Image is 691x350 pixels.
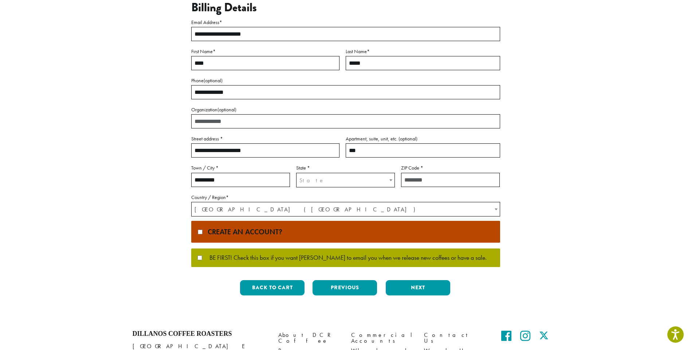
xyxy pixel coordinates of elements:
[346,47,500,56] label: Last Name
[351,330,413,346] a: Commercial Accounts
[191,105,500,114] label: Organization
[204,77,223,84] span: (optional)
[192,202,500,216] span: United States (US)
[296,173,395,187] span: State
[204,227,282,236] span: Create an account?
[191,18,500,27] label: Email Address
[191,163,290,172] label: Town / City
[278,330,340,346] a: About DCR Coffee
[398,135,417,142] span: (optional)
[197,255,202,260] input: BE FIRST! Check this box if you want [PERSON_NAME] to email you when we release new coffees or ha...
[202,255,487,261] span: BE FIRST! Check this box if you want [PERSON_NAME] to email you when we release new coffees or ha...
[198,230,203,234] input: Create an account?
[191,47,339,56] label: First Name
[424,330,486,346] a: Contact Us
[313,280,377,295] button: Previous
[296,163,395,172] label: State
[191,1,500,15] h3: Billing Details
[191,134,339,143] label: Street address
[386,280,450,295] button: Next
[346,134,500,143] label: Apartment, suite, unit, etc.
[217,106,236,113] span: (optional)
[240,280,305,295] button: Back to cart
[191,202,500,216] span: Country / Region
[401,163,500,172] label: ZIP Code
[299,176,325,184] span: State
[133,330,267,338] h4: Dillanos Coffee Roasters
